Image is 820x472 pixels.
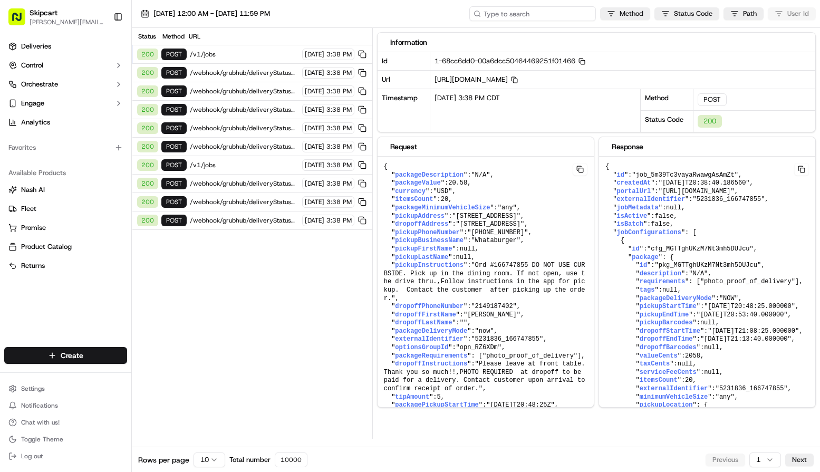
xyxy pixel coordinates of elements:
[640,286,655,294] span: tags
[190,105,299,114] span: /webhook/grubhub/deliveryStatusUpdate
[136,32,157,41] div: Status
[190,50,299,59] span: /v1/jobs
[640,377,678,384] span: itemsCount
[678,360,693,368] span: null
[600,7,650,20] button: Method
[4,238,127,255] button: Product Catalog
[74,233,128,241] a: Powered byPylon
[700,319,716,326] span: null
[704,344,719,351] span: null
[640,303,697,310] span: pickupStartTime
[326,161,352,169] span: 3:38 PM
[498,204,517,211] span: "any"
[88,163,91,172] span: •
[395,344,448,351] span: optionsGroupId
[378,157,594,424] pre: { " ": , " ": , " ": , " ": , " ": , " ": , " ": , " ": , " ": , " ": , " ": , " ": , " ": , " ":...
[47,101,173,111] div: Start new chat
[616,188,651,195] span: portalUrl
[4,415,127,430] button: Chat with us!
[160,32,186,41] div: Method
[640,352,678,360] span: valueCents
[4,398,127,413] button: Notifications
[390,141,581,152] div: Request
[8,204,123,214] a: Fleet
[161,122,187,134] div: POST
[4,347,127,364] button: Create
[697,311,788,319] span: "[DATE]T20:53:40.000000"
[471,237,520,244] span: "Whataburger"
[4,139,127,156] div: Favorites
[161,215,187,226] div: POST
[437,393,441,401] span: 5
[395,171,464,179] span: packageDescription
[640,369,697,376] span: serviceFeeCents
[448,179,467,187] span: 20.58
[4,432,127,447] button: Toggle Theme
[4,114,127,131] a: Analytics
[8,185,123,195] a: Nash AI
[21,452,43,460] span: Log out
[190,161,299,169] span: /v1/jobs
[22,101,41,120] img: 1755196953914-cd9d9cba-b7f7-46ee-b6f5-75ff69acacf5
[137,178,158,189] div: 200
[719,295,738,302] span: "NOW"
[8,223,123,233] a: Promise
[4,219,127,236] button: Promise
[8,261,123,271] a: Returns
[395,237,464,244] span: pickupBusinessName
[395,196,433,203] span: itemsCount
[161,49,187,60] div: POST
[190,216,299,225] span: /webhook/grubhub/deliveryStatusUpdate
[640,262,647,269] span: id
[137,49,158,60] div: 200
[47,111,145,120] div: We're available if you need us!
[21,384,45,393] span: Settings
[179,104,192,117] button: Start new chat
[640,335,693,343] span: dropoffEndTime
[137,122,158,134] div: 200
[190,87,299,95] span: /webhook/grubhub/deliveryStatusUpdate
[305,50,324,59] span: [DATE]
[685,352,700,360] span: 2058
[305,87,324,95] span: [DATE]
[640,360,670,368] span: taxCents
[4,57,127,74] button: Control
[137,67,158,79] div: 200
[616,171,624,179] span: id
[655,213,674,220] span: false
[305,142,324,151] span: [DATE]
[190,179,299,188] span: /webhook/grubhub/deliveryStatusUpdate
[452,213,520,220] span: "[STREET_ADDRESS]"
[61,350,83,361] span: Create
[456,254,471,261] span: null
[469,6,596,21] input: Type to search
[471,335,543,343] span: "5231836_166747855"
[395,401,478,409] span: packagePickupStartTime
[137,85,158,97] div: 200
[305,105,324,114] span: [DATE]
[161,67,187,79] div: POST
[153,9,270,18] span: [DATE] 12:00 AM - [DATE] 11:59 PM
[378,89,430,132] div: Timestamp
[21,164,30,172] img: 1736555255976-a54dd68f-1ca7-489b-9aae-adbdc363a1c4
[21,242,72,252] span: Product Catalog
[105,233,128,241] span: Pylon
[395,245,452,253] span: pickupFirstName
[11,42,192,59] p: Welcome 👋
[4,4,109,30] button: Skipcart[PERSON_NAME][EMAIL_ADDRESS][DOMAIN_NAME]
[326,69,352,77] span: 3:38 PM
[138,455,189,465] span: Rows per page
[378,52,430,70] div: Id
[471,171,490,179] span: "N/A"
[698,93,727,106] div: POST
[662,286,678,294] span: null
[475,327,494,335] span: "now"
[704,303,795,310] span: "[DATE]T20:48:25.000000"
[395,335,464,343] span: externalIdentifier
[4,200,127,217] button: Fleet
[326,142,352,151] span: 3:38 PM
[430,89,640,132] div: [DATE] 3:38 PM CDT
[483,352,577,360] span: "photo_proof_of_delivery"
[674,9,712,18] span: Status Code
[21,261,45,271] span: Returns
